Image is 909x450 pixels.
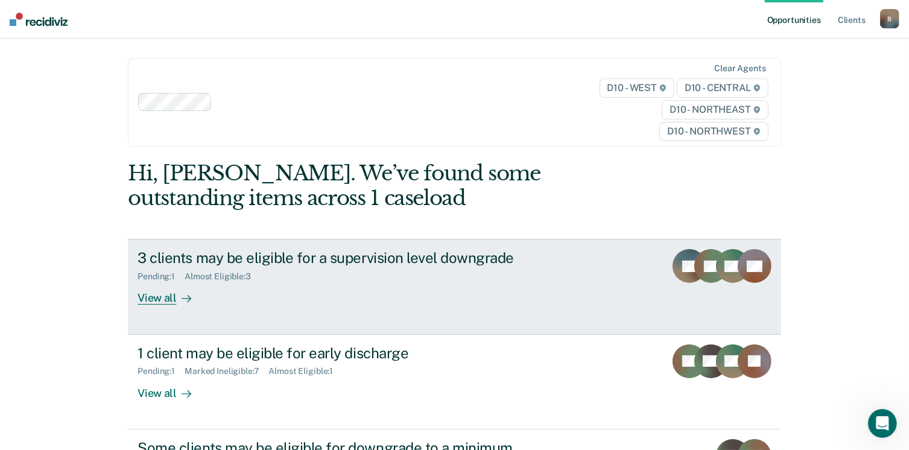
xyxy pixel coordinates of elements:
span: D10 - NORTHEAST [662,100,768,119]
iframe: Intercom live chat [868,409,897,438]
div: 1 client may be eligible for early discharge [138,344,561,362]
span: D10 - CENTRAL [677,78,768,98]
a: 1 client may be eligible for early dischargePending:1Marked Ineligible:7Almost Eligible:1View all [128,335,781,429]
div: Marked Ineligible : 7 [185,366,268,376]
div: 3 clients may be eligible for a supervision level downgrade [138,249,561,267]
button: B [880,9,899,28]
div: Almost Eligible : 3 [185,271,261,282]
img: Recidiviz [10,13,68,26]
a: 3 clients may be eligible for a supervision level downgradePending:1Almost Eligible:3View all [128,239,781,334]
span: D10 - NORTHWEST [659,122,768,141]
span: D10 - WEST [600,78,674,98]
div: Hi, [PERSON_NAME]. We’ve found some outstanding items across 1 caseload [128,161,650,211]
div: Pending : 1 [138,366,185,376]
div: Pending : 1 [138,271,185,282]
div: View all [138,376,205,400]
div: Almost Eligible : 1 [269,366,343,376]
div: Clear agents [714,63,765,74]
div: View all [138,282,205,305]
